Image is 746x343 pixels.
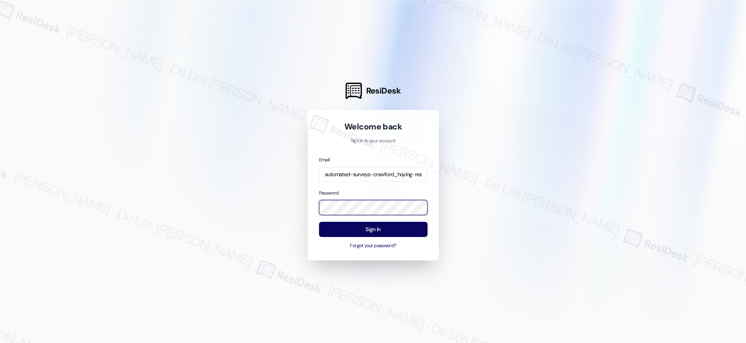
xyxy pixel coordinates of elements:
button: Forgot your password? [319,242,427,249]
span: ResiDesk [366,85,401,96]
h1: Welcome back [319,121,427,132]
button: Sign In [319,222,427,237]
label: Password [319,190,339,196]
label: Email [319,157,330,163]
input: name@example.com [319,167,427,182]
p: Sign in to your account [319,138,427,145]
img: ResiDesk Logo [345,83,362,99]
